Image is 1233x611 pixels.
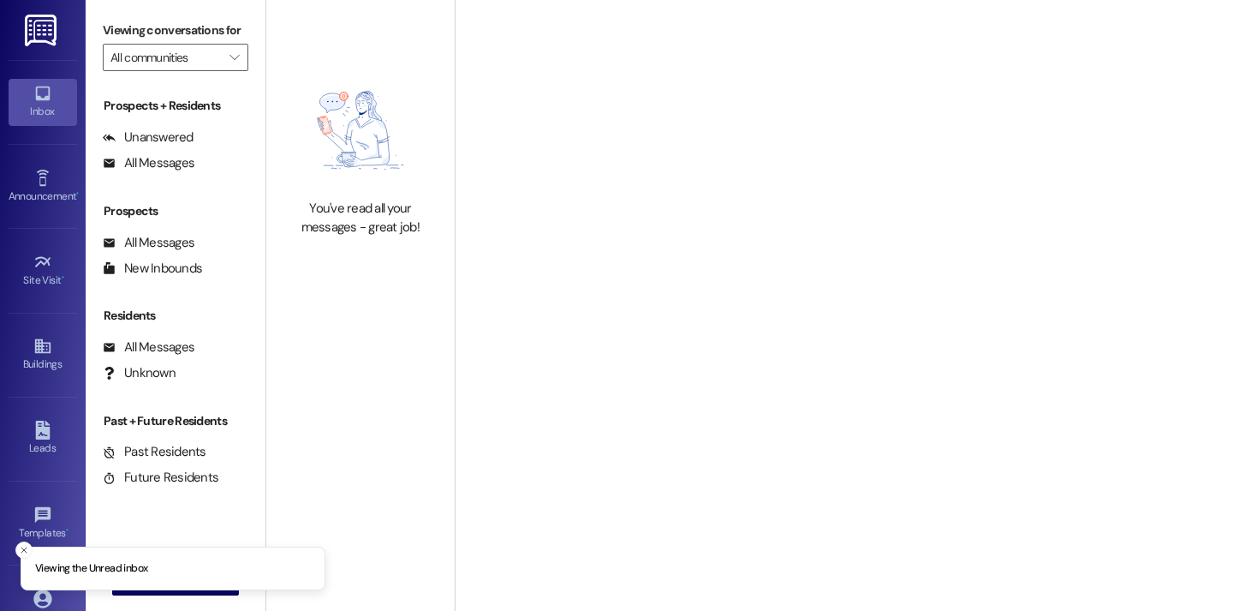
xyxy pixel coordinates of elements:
[103,260,202,278] div: New Inbounds
[86,97,265,115] div: Prospects + Residents
[62,272,64,284] span: •
[15,542,33,559] button: Close toast
[86,307,265,325] div: Residents
[86,412,265,430] div: Past + Future Residents
[103,469,218,487] div: Future Residents
[229,51,239,64] i: 
[35,561,147,577] p: Viewing the Unread inbox
[103,154,194,172] div: All Messages
[103,234,194,252] div: All Messages
[103,17,248,44] label: Viewing conversations for
[66,524,68,536] span: •
[285,200,436,237] div: You've read all your messages - great job!
[86,202,265,220] div: Prospects
[9,500,77,547] a: Templates •
[110,44,221,71] input: All communities
[285,69,436,192] img: empty-state
[9,79,77,125] a: Inbox
[9,332,77,378] a: Buildings
[103,443,206,461] div: Past Residents
[76,188,79,200] span: •
[103,129,194,147] div: Unanswered
[103,364,176,382] div: Unknown
[9,248,77,294] a: Site Visit •
[25,15,60,46] img: ResiDesk Logo
[103,338,194,356] div: All Messages
[9,416,77,462] a: Leads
